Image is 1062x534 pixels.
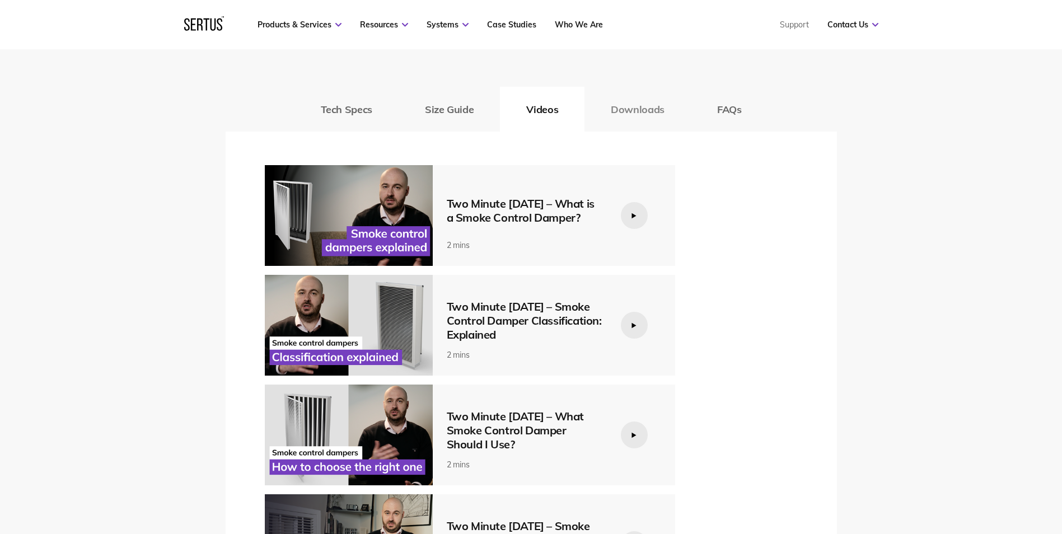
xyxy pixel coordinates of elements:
[584,87,691,132] button: Downloads
[447,460,603,470] div: 2 mins
[691,87,768,132] button: FAQs
[555,20,603,30] a: Who We Are
[780,20,809,30] a: Support
[294,87,399,132] button: Tech Specs
[447,299,603,341] div: Two Minute [DATE] – Smoke Control Damper Classification: Explained
[447,350,603,360] div: 2 mins
[860,404,1062,534] iframe: Chat Widget
[399,87,500,132] button: Size Guide
[827,20,878,30] a: Contact Us
[360,20,408,30] a: Resources
[447,409,603,451] div: Two Minute [DATE] – What Smoke Control Damper Should I Use?
[487,20,536,30] a: Case Studies
[427,20,469,30] a: Systems
[258,20,341,30] a: Products & Services
[447,240,603,250] div: 2 mins
[447,196,603,224] div: Two Minute [DATE] – What is a Smoke Control Damper?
